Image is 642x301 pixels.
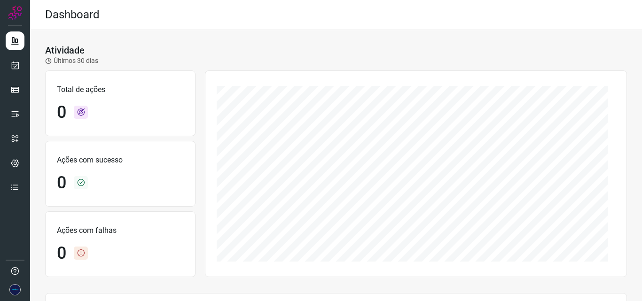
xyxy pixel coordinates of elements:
[9,284,21,295] img: ec3b18c95a01f9524ecc1107e33c14f6.png
[8,6,22,20] img: Logo
[57,225,184,236] p: Ações com falhas
[57,84,184,95] p: Total de ações
[57,243,66,263] h1: 0
[57,173,66,193] h1: 0
[57,102,66,123] h1: 0
[45,56,98,66] p: Últimos 30 dias
[57,154,184,166] p: Ações com sucesso
[45,8,100,22] h2: Dashboard
[45,45,85,56] h3: Atividade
